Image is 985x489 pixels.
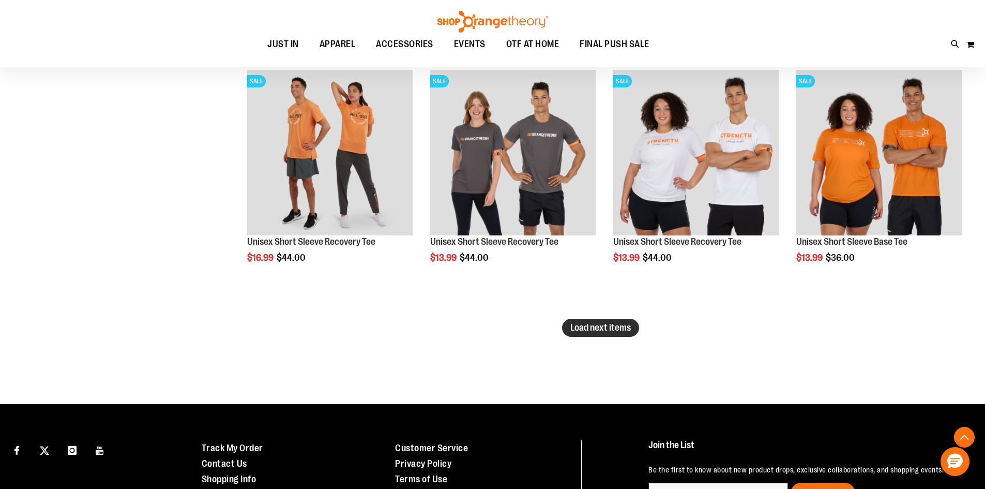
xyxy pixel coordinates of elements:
[425,65,601,289] div: product
[36,440,54,458] a: Visit our X page
[247,75,266,87] span: SALE
[309,33,366,56] a: APPAREL
[941,447,969,476] button: Hello, have a question? Let’s chat.
[608,65,784,289] div: product
[562,319,639,337] button: Load next items
[613,236,741,247] a: Unisex Short Sleeve Recovery Tee
[613,70,779,237] a: Product image for Unisex Short Sleeve Recovery TeeSALE
[395,443,468,453] a: Customer Service
[247,253,275,263] span: $16.99
[247,70,413,237] a: Unisex Short Sleeve Recovery Tee primary imageSALE
[267,33,299,56] span: JUST IN
[376,33,433,56] span: ACCESSORIES
[202,474,256,484] a: Shopping Info
[613,75,632,87] span: SALE
[648,465,961,475] p: Be the first to know about new product drops, exclusive collaborations, and shopping events!
[496,33,570,56] a: OTF AT HOME
[395,458,451,469] a: Privacy Policy
[247,236,375,247] a: Unisex Short Sleeve Recovery Tee
[430,75,449,87] span: SALE
[257,33,309,56] a: JUST IN
[430,70,596,237] a: Product image for Unisex Short Sleeve Recovery TeeSALE
[460,253,490,263] span: $44.00
[91,440,109,458] a: Visit our Youtube page
[954,427,975,448] button: Back To Top
[648,440,961,460] h4: Join the List
[202,443,263,453] a: Track My Order
[430,70,596,235] img: Product image for Unisex Short Sleeve Recovery Tee
[40,446,49,455] img: Twitter
[242,65,418,289] div: product
[796,236,907,247] a: Unisex Short Sleeve Base Tee
[8,440,26,458] a: Visit our Facebook page
[506,33,559,56] span: OTF AT HOME
[613,253,641,263] span: $13.99
[63,440,81,458] a: Visit our Instagram page
[247,70,413,235] img: Unisex Short Sleeve Recovery Tee primary image
[430,253,458,263] span: $13.99
[430,236,558,247] a: Unisex Short Sleeve Recovery Tee
[796,70,962,237] a: Product image for Unisex Short Sleeve Base TeeSALE
[580,33,649,56] span: FINAL PUSH SALE
[320,33,356,56] span: APPAREL
[796,253,824,263] span: $13.99
[569,33,660,56] a: FINAL PUSH SALE
[436,11,550,33] img: Shop Orangetheory
[444,33,496,56] a: EVENTS
[643,253,673,263] span: $44.00
[796,75,815,87] span: SALE
[796,70,962,235] img: Product image for Unisex Short Sleeve Base Tee
[570,322,631,333] span: Load next items
[366,33,444,56] a: ACCESSORIES
[395,474,447,484] a: Terms of Use
[454,33,486,56] span: EVENTS
[791,65,967,289] div: product
[277,253,307,263] span: $44.00
[202,458,247,469] a: Contact Us
[826,253,856,263] span: $36.00
[613,70,779,235] img: Product image for Unisex Short Sleeve Recovery Tee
